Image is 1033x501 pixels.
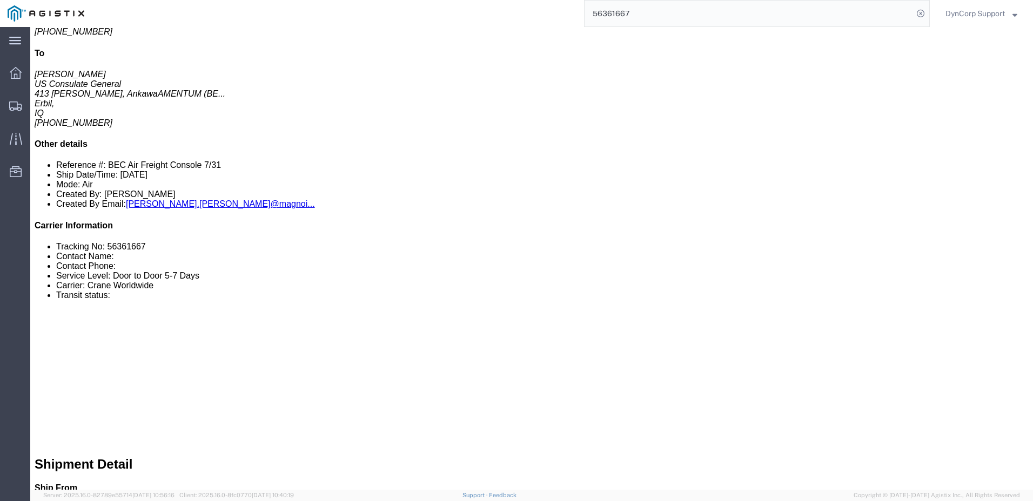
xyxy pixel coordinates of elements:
[8,5,84,22] img: logo
[945,7,1018,20] button: DynCorp Support
[585,1,913,26] input: Search for shipment number, reference number
[489,492,516,498] a: Feedback
[945,8,1005,19] span: DynCorp Support
[30,27,1033,490] iframe: FS Legacy Container
[132,492,175,498] span: [DATE] 10:56:16
[854,491,1020,500] span: Copyright © [DATE]-[DATE] Agistix Inc., All Rights Reserved
[252,492,294,498] span: [DATE] 10:40:19
[179,492,294,498] span: Client: 2025.16.0-8fc0770
[43,492,175,498] span: Server: 2025.16.0-82789e55714
[462,492,489,498] a: Support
